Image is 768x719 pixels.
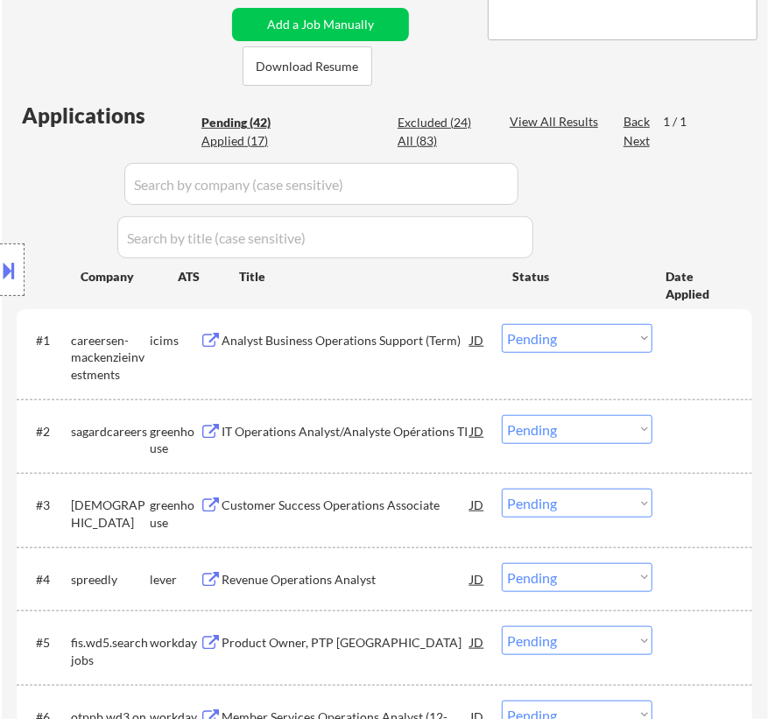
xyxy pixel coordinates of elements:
[239,268,496,285] div: Title
[117,216,533,258] input: Search by title (case sensitive)
[36,497,57,514] div: #3
[222,634,470,652] div: Product Owner, PTP [GEOGRAPHIC_DATA]
[469,415,485,447] div: JD
[71,497,150,531] div: [DEMOGRAPHIC_DATA]
[232,8,409,41] button: Add a Job Manually
[36,634,57,652] div: #5
[222,332,470,349] div: Analyst Business Operations Support (Term)
[71,571,150,589] div: spreedly
[469,324,485,356] div: JD
[150,423,200,457] div: greenhouse
[398,132,485,150] div: All (83)
[510,113,603,130] div: View All Results
[222,497,470,514] div: Customer Success Operations Associate
[222,571,470,589] div: Revenue Operations Analyst
[71,634,150,668] div: fis.wd5.searchjobs
[150,497,200,531] div: greenhouse
[469,626,485,658] div: JD
[398,114,485,131] div: Excluded (24)
[243,46,372,86] button: Download Resume
[22,105,195,126] div: Applications
[469,563,485,595] div: JD
[663,113,703,130] div: 1 / 1
[512,260,640,292] div: Status
[150,571,200,589] div: lever
[222,423,470,441] div: IT Operations Analyst/Analyste Opérations TI
[124,163,518,205] input: Search by company (case sensitive)
[666,268,731,302] div: Date Applied
[150,634,200,652] div: workday
[624,132,652,150] div: Next
[469,489,485,520] div: JD
[36,571,57,589] div: #4
[624,113,652,130] div: Back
